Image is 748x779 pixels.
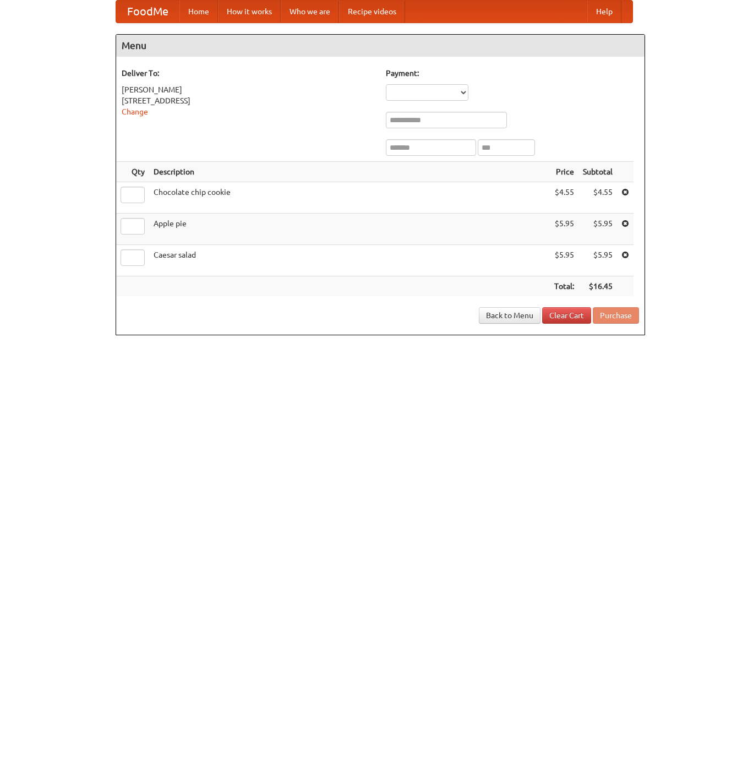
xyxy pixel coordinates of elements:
[587,1,621,23] a: Help
[550,276,578,297] th: Total:
[122,95,375,106] div: [STREET_ADDRESS]
[339,1,405,23] a: Recipe videos
[578,162,617,182] th: Subtotal
[122,84,375,95] div: [PERSON_NAME]
[122,68,375,79] h5: Deliver To:
[593,307,639,324] button: Purchase
[149,182,550,214] td: Chocolate chip cookie
[218,1,281,23] a: How it works
[578,276,617,297] th: $16.45
[578,182,617,214] td: $4.55
[149,214,550,245] td: Apple pie
[479,307,540,324] a: Back to Menu
[578,245,617,276] td: $5.95
[122,107,148,116] a: Change
[116,1,179,23] a: FoodMe
[550,162,578,182] th: Price
[386,68,639,79] h5: Payment:
[149,245,550,276] td: Caesar salad
[578,214,617,245] td: $5.95
[179,1,218,23] a: Home
[550,182,578,214] td: $4.55
[550,245,578,276] td: $5.95
[550,214,578,245] td: $5.95
[116,35,645,57] h4: Menu
[542,307,591,324] a: Clear Cart
[149,162,550,182] th: Description
[116,162,149,182] th: Qty
[281,1,339,23] a: Who we are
